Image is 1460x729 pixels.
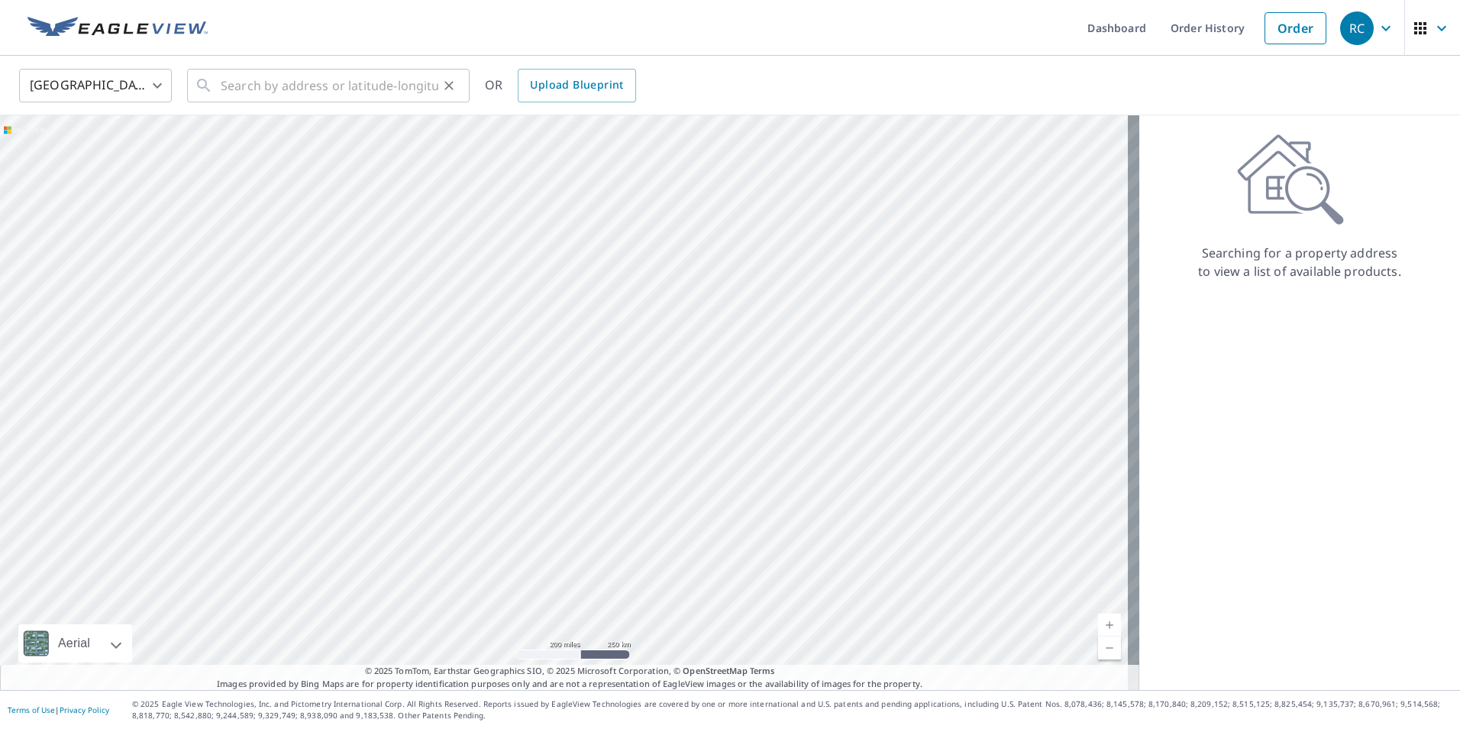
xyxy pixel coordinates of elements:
p: © 2025 Eagle View Technologies, Inc. and Pictometry International Corp. All Rights Reserved. Repo... [132,698,1452,721]
p: | [8,705,109,714]
span: © 2025 TomTom, Earthstar Geographics SIO, © 2025 Microsoft Corporation, © [365,665,775,678]
p: Searching for a property address to view a list of available products. [1197,244,1402,280]
a: Upload Blueprint [518,69,635,102]
div: Aerial [53,624,95,663]
div: OR [485,69,636,102]
div: Aerial [18,624,132,663]
div: [GEOGRAPHIC_DATA] [19,64,172,107]
button: Clear [438,75,460,96]
a: Current Level 5, Zoom Out [1098,637,1121,659]
a: Order [1265,12,1326,44]
a: Current Level 5, Zoom In [1098,614,1121,637]
a: Privacy Policy [60,705,109,715]
input: Search by address or latitude-longitude [221,64,438,107]
a: Terms [750,665,775,676]
img: EV Logo [27,17,208,40]
span: Upload Blueprint [530,76,623,95]
div: RC [1340,11,1374,45]
a: Terms of Use [8,705,55,715]
a: OpenStreetMap [683,665,747,676]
